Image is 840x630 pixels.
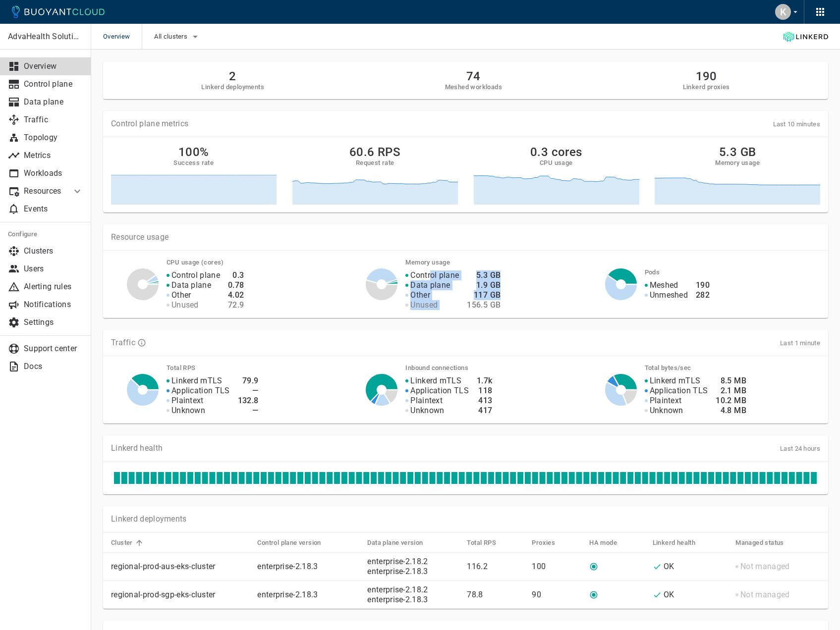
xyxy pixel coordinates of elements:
[24,151,83,160] p: Metrics
[349,145,400,159] h2: 60.6 RPS
[178,145,209,159] h2: 100%
[24,204,83,214] p: Events
[589,538,630,547] span: HA mode
[664,590,674,600] p: OK
[257,590,318,599] a: enterprise-2.18.3
[228,290,244,300] h4: 4.02
[171,376,223,386] p: Linkerd mTLS
[650,406,683,416] p: Unknown
[257,539,321,547] h5: Control plane version
[467,539,496,547] h5: Total RPS
[173,159,214,167] h5: Success rate
[410,396,443,406] p: Plaintext
[467,538,509,547] span: Total RPS
[24,61,83,71] p: Overview
[8,32,83,42] p: AdvaHealth Solutions
[735,539,784,547] h5: Managed status
[410,300,438,310] p: Unused
[719,145,756,159] h2: 5.3 GB
[24,282,83,292] p: Alerting rules
[735,538,797,547] span: Managed status
[467,300,501,310] h4: 156.5 GB
[410,376,461,386] p: Linkerd mTLS
[171,300,199,310] p: Unused
[477,386,493,396] h4: 118
[111,539,133,547] h5: Cluster
[740,562,789,572] p: Not managed
[238,386,259,396] h4: —
[410,406,444,416] p: Unknown
[540,159,573,167] h5: CPU usage
[171,406,205,416] p: Unknown
[532,538,568,547] span: Proxies
[410,290,430,300] p: Other
[171,290,191,300] p: Other
[8,230,83,238] h5: Configure
[780,339,820,347] span: Last 1 minute
[773,120,821,128] span: Last 10 minutes
[24,300,83,310] p: Notifications
[650,280,678,290] p: Meshed
[650,386,708,396] p: Application TLS
[664,562,674,572] p: OK
[171,270,220,280] p: Control plane
[532,590,581,600] p: 90
[171,386,230,396] p: Application TLS
[650,290,688,300] p: Unmeshed
[111,232,820,242] p: Resource usage
[24,344,83,354] p: Support center
[24,186,63,196] p: Resources
[238,376,259,386] h4: 79.9
[445,83,502,91] h5: Meshed workloads
[650,376,701,386] p: Linkerd mTLS
[111,562,249,572] p: regional-prod-aus-eks-cluster
[228,280,244,290] h4: 0.78
[154,33,189,41] span: All clusters
[24,246,83,256] p: Clusters
[716,406,746,416] h4: 4.8 MB
[716,376,746,386] h4: 8.5 MB
[716,386,746,396] h4: 2.1 MB
[238,396,259,406] h4: 132.8
[137,338,146,347] svg: TLS data is compiled from traffic seen by Linkerd proxies. RPS and TCP bytes reflect both inbound...
[653,538,709,547] span: Linkerd health
[367,538,436,547] span: Data plane version
[467,270,501,280] h4: 5.3 GB
[650,396,682,406] p: Plaintext
[238,406,259,416] h4: —
[171,396,204,406] p: Plaintext
[24,115,83,125] p: Traffic
[530,145,582,159] h2: 0.3 cores
[367,539,423,547] h5: Data plane version
[24,264,83,274] p: Users
[201,83,264,91] h5: Linkerd deployments
[683,83,730,91] h5: Linkerd proxies
[111,538,146,547] span: Cluster
[356,159,394,167] h5: Request rate
[24,97,83,107] p: Data plane
[257,562,318,571] a: enterprise-2.18.3
[467,290,501,300] h4: 117 GB
[171,280,211,290] p: Data plane
[24,168,83,178] p: Workloads
[24,362,83,371] p: Docs
[780,445,820,452] span: Last 24 hours
[24,133,83,143] p: Topology
[257,538,334,547] span: Control plane version
[367,595,428,604] a: enterprise-2.18.3
[111,338,135,348] p: Traffic
[24,317,83,327] p: Settings
[410,280,450,290] p: Data plane
[467,280,501,290] h4: 1.9 GB
[477,376,493,386] h4: 1.7k
[477,396,493,406] h4: 413
[228,270,244,280] h4: 0.3
[201,69,264,83] h2: 2
[367,567,428,576] a: enterprise-2.18.3
[103,24,142,50] span: Overview
[589,539,617,547] h5: HA mode
[716,396,746,406] h4: 10.2 MB
[111,590,249,600] p: regional-prod-sgp-eks-cluster
[740,590,789,600] p: Not managed
[154,29,201,44] button: All clusters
